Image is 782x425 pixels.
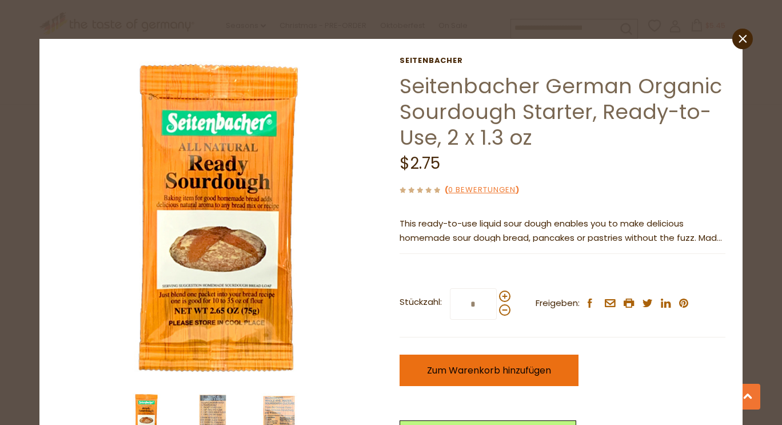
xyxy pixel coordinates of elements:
[400,295,442,309] strong: Stückzahl:
[445,184,519,195] span: ( )
[400,72,722,152] a: Seitenbacher German Organic Sourdough Starter, Ready-to-Use, 2 x 1.3 oz
[427,364,551,377] span: Zum Warenkorb hinzufügen
[380,56,703,379] img: Seitenbacher German Organic Sourdough Starter, Ready-to-Use, 2 x 1.3 oz
[400,217,725,245] p: This ready-to-use liquid sour dough enables you to make delicious homemade sour dough bread, panc...
[400,152,440,174] span: $2.75
[57,56,380,379] img: Seitenbacher German Organic Sourdough Starter, Ready-to-Use, 2 x 1.3 oz
[400,56,725,65] a: Seitenbacher
[450,288,497,320] input: Stückzahl:
[400,355,578,386] button: Zum Warenkorb hinzufügen
[448,184,516,196] a: 0 Bewertungen
[536,296,580,311] span: Freigeben:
